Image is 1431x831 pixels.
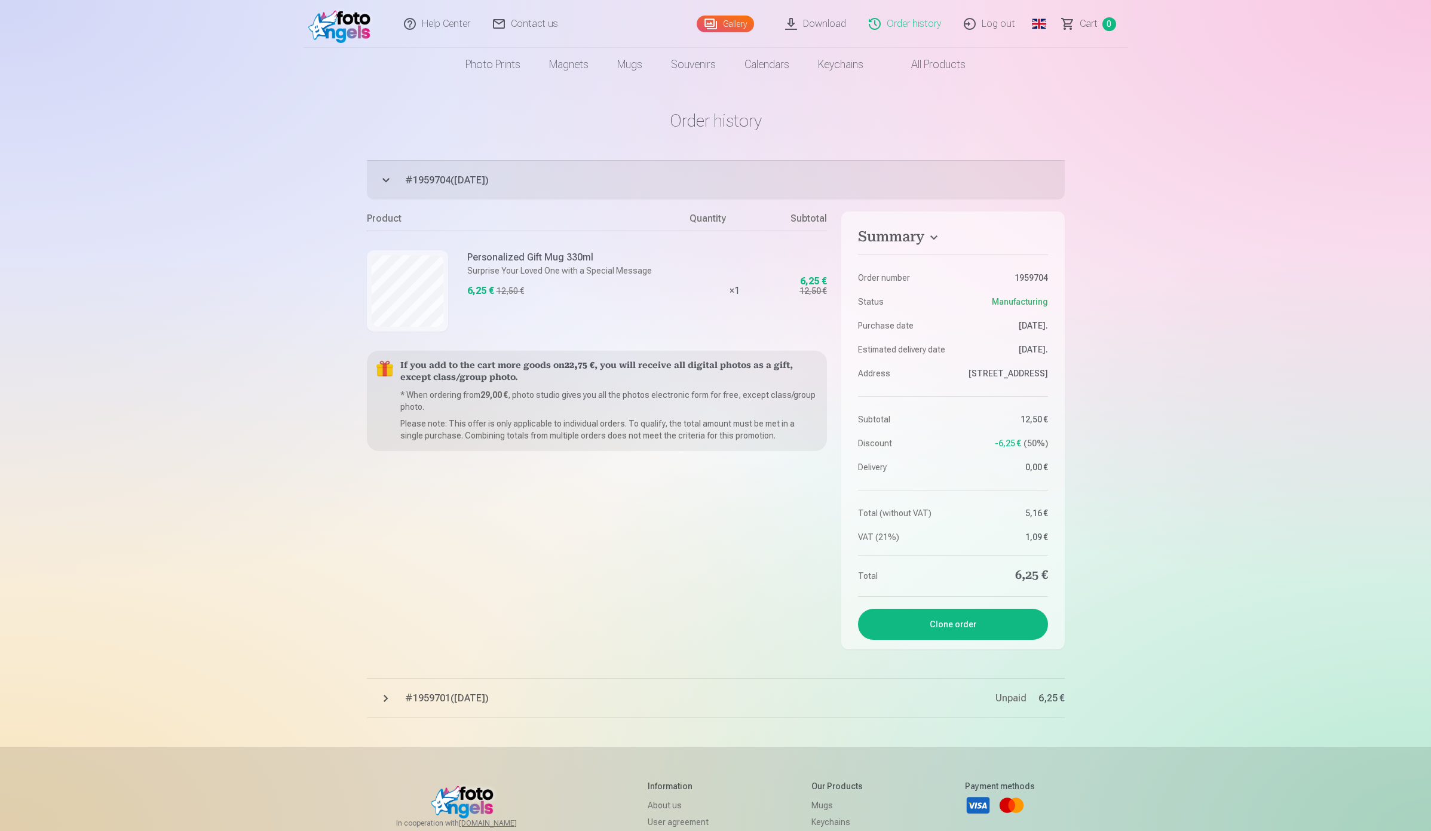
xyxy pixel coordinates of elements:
a: About us [648,797,709,814]
dd: 1,09 € [959,531,1048,543]
a: Magnets [535,48,603,81]
a: Mugs [603,48,657,81]
p: Surprise Your Loved One with a Special Message [467,265,652,277]
a: [DOMAIN_NAME] [459,818,546,828]
div: Quantity [690,211,779,231]
div: 6,25 € [800,278,827,285]
dd: [DATE]. [959,320,1048,332]
span: 0 [1102,17,1116,31]
div: Product [367,211,690,231]
dt: Estimated delivery date [858,344,947,355]
dt: Delivery [858,461,947,473]
a: Keychains [811,814,863,830]
p: * When ordering from , photo studio gives you all the photos electronic form for free, except cla... [400,389,818,413]
dt: Discount [858,437,947,449]
div: 6,25 € [467,284,494,298]
p: Please note: This offer is only applicable to individual orders. To qualify, the total amount mus... [400,418,818,441]
div: Subtotal [779,211,827,231]
span: 50 % [1024,437,1048,449]
div: × 1 [690,231,779,351]
button: Summary [858,228,1047,250]
dd: 6,25 € [959,568,1048,584]
span: Сart [1080,17,1098,31]
dd: [STREET_ADDRESS] [959,367,1048,379]
dt: Address [858,367,947,379]
span: # 1959704 ( [DATE] ) [405,173,1065,188]
a: Mugs [811,797,863,814]
a: Souvenirs [657,48,730,81]
div: 12,50 € [497,285,524,297]
button: Clone order [858,609,1047,640]
a: Keychains [804,48,878,81]
dt: Status [858,296,947,308]
h1: Order history [367,110,1065,131]
span: 6,25 € [1038,691,1065,706]
span: -6,25 € [995,437,1021,449]
h5: Payment methods [965,780,1035,792]
span: Manufacturing [992,296,1048,308]
h5: Information [648,780,709,792]
span: # 1959701 ( [DATE] ) [405,691,995,706]
dd: [DATE]. [959,344,1048,355]
h5: If you add to the cart more goods on , you will receive all digital photos as a gift, except clas... [400,360,818,384]
button: #1959704([DATE]) [367,160,1065,200]
span: In cooperation with [396,818,546,828]
dt: VAT (21%) [858,531,947,543]
b: 22,75 € [565,361,595,370]
a: Visa [965,792,991,818]
dd: 1959704 [959,272,1048,284]
a: Mastercard [998,792,1025,818]
a: Gallery [697,16,754,32]
h5: Our products [811,780,863,792]
span: Unpaid [995,692,1026,704]
img: /fa1 [308,5,377,43]
dt: Total (without VAT) [858,507,947,519]
dd: 12,50 € [959,413,1048,425]
dd: 0,00 € [959,461,1048,473]
a: User agreement [648,814,709,830]
a: All products [878,48,980,81]
dt: Order number [858,272,947,284]
dd: 5,16 € [959,507,1048,519]
dt: Purchase date [858,320,947,332]
dt: Subtotal [858,413,947,425]
b: 29,00 € [480,390,508,400]
h6: Personalized Gift Mug 330ml [467,250,652,265]
a: Calendars [730,48,804,81]
button: #1959701([DATE])Unpaid6,25 € [367,679,1065,718]
a: Photo prints [451,48,535,81]
dt: Total [858,568,947,584]
div: 12,50 € [799,285,827,297]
